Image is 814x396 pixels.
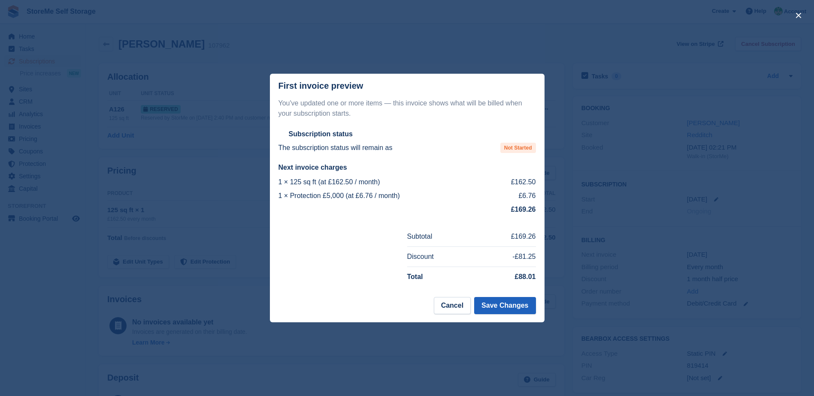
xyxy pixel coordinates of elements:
[500,143,536,153] span: Not Started
[474,247,536,267] td: -£81.25
[278,143,393,153] p: The subscription status will remain as
[278,189,492,203] td: 1 × Protection £5,000 (at £6.76 / month)
[474,227,536,246] td: £169.26
[278,163,536,172] h2: Next invoice charges
[278,175,492,189] td: 1 × 125 sq ft (at £162.50 / month)
[511,206,536,213] strong: £169.26
[407,273,423,280] strong: Total
[474,297,536,314] button: Save Changes
[515,273,536,280] strong: £88.01
[792,9,805,22] button: close
[407,247,474,267] td: Discount
[289,130,353,138] h2: Subscription status
[434,297,471,314] button: Cancel
[492,175,536,189] td: £162.50
[278,81,363,91] p: First invoice preview
[492,189,536,203] td: £6.76
[407,227,474,246] td: Subtotal
[278,98,536,119] p: You've updated one or more items — this invoice shows what will be billed when your subscription ...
